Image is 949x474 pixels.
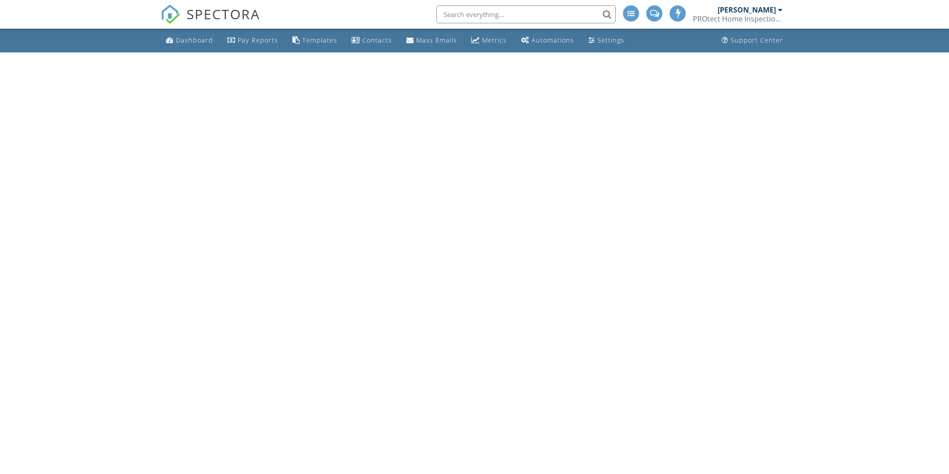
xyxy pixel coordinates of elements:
div: [PERSON_NAME] [718,5,776,14]
a: Settings [585,32,628,49]
div: Settings [597,36,624,44]
span: SPECTORA [187,4,260,23]
div: Mass Emails [416,36,457,44]
input: Search everything... [436,5,616,23]
div: Automations [531,36,574,44]
a: Contacts [348,32,396,49]
div: Metrics [482,36,507,44]
div: Support Center [731,36,783,44]
div: Templates [302,36,337,44]
a: Metrics [468,32,510,49]
img: The Best Home Inspection Software - Spectora [161,4,180,24]
a: Support Center [718,32,787,49]
a: Mass Emails [403,32,461,49]
a: SPECTORA [161,12,260,31]
div: Pay Reports [238,36,278,44]
a: Dashboard [162,32,217,49]
a: Templates [289,32,341,49]
a: Automations (Advanced) [518,32,578,49]
div: Contacts [362,36,392,44]
div: PROtect Home Inspections [693,14,783,23]
div: Dashboard [176,36,213,44]
a: Pay Reports [224,32,282,49]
